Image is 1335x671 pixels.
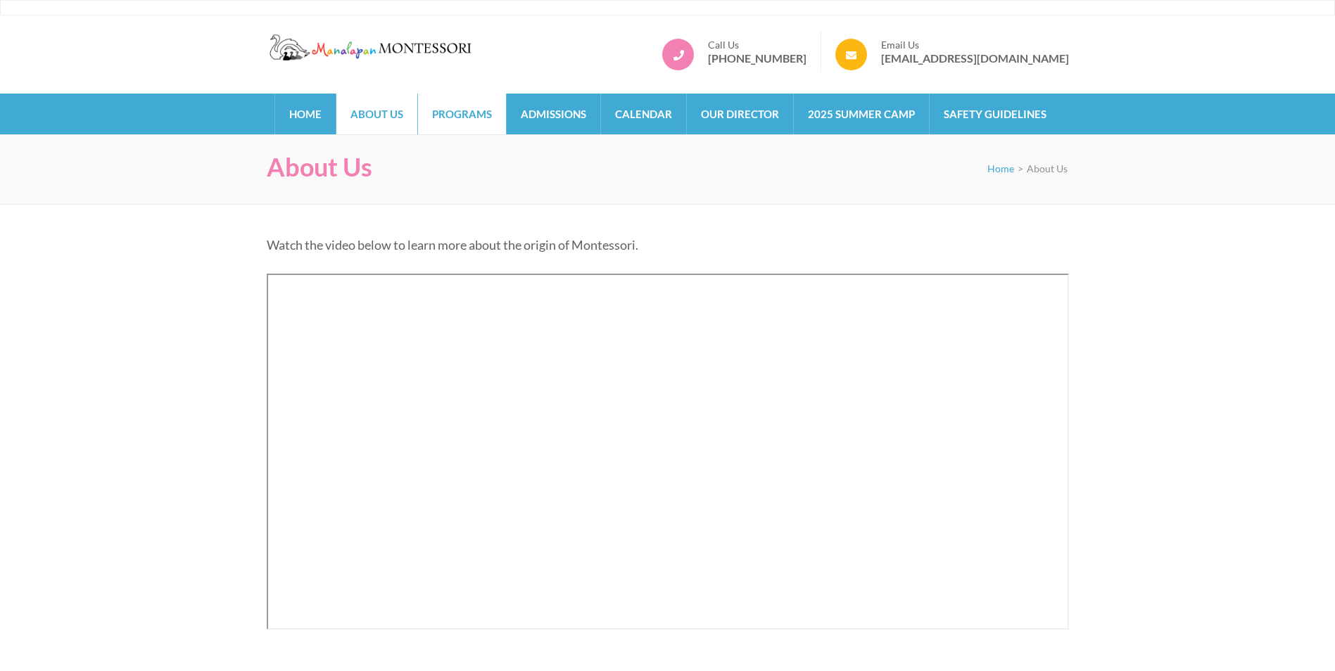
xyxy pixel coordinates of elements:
[794,94,929,134] a: 2025 Summer Camp
[930,94,1061,134] a: Safety Guidelines
[601,94,686,134] a: Calendar
[267,32,478,63] img: Manalapan Montessori – #1 Rated Child Day Care Center in Manalapan NJ
[687,94,793,134] a: Our Director
[336,94,417,134] a: About Us
[267,152,372,182] h1: About Us
[267,235,1069,255] p: Watch the video below to learn more about the origin of Montessori.
[881,51,1069,65] a: [EMAIL_ADDRESS][DOMAIN_NAME]
[507,94,600,134] a: Admissions
[708,39,806,51] span: Call Us
[708,51,806,65] a: [PHONE_NUMBER]
[881,39,1069,51] span: Email Us
[418,94,506,134] a: Programs
[1018,162,1023,174] span: >
[275,94,336,134] a: Home
[987,162,1014,174] a: Home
